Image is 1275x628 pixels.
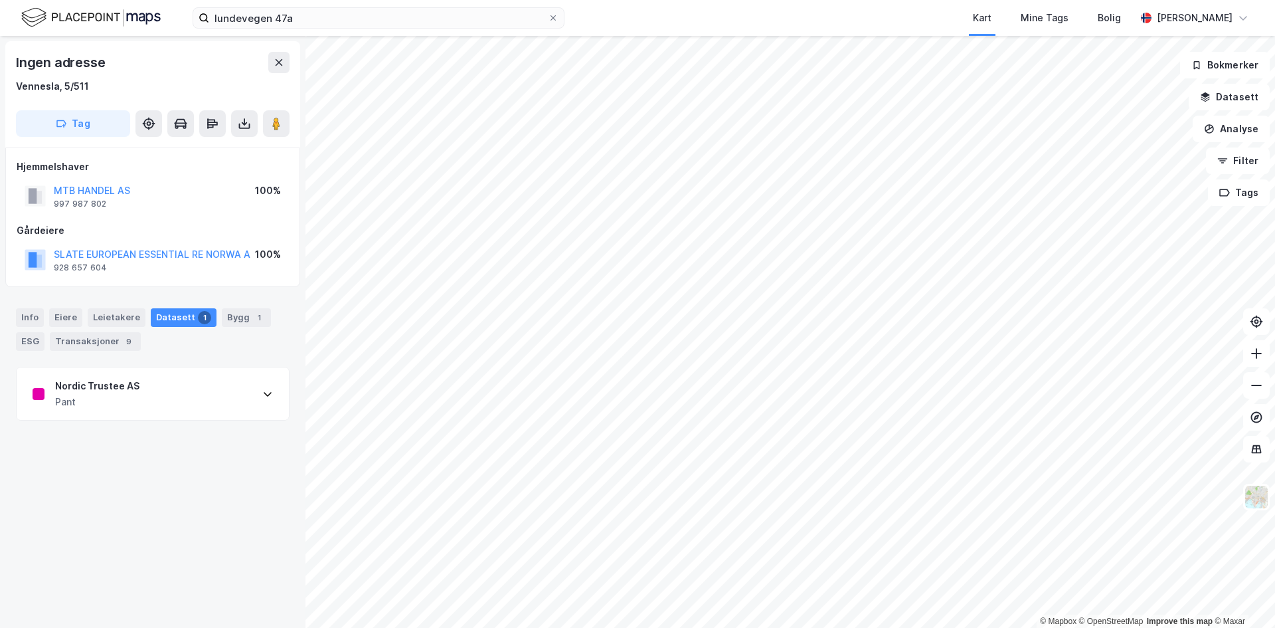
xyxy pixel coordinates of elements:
[88,308,145,327] div: Leietakere
[16,332,44,351] div: ESG
[55,378,139,394] div: Nordic Trustee AS
[21,6,161,29] img: logo.f888ab2527a4732fd821a326f86c7f29.svg
[1206,148,1270,174] button: Filter
[151,308,216,327] div: Datasett
[1209,564,1275,628] iframe: Chat Widget
[1189,84,1270,110] button: Datasett
[1180,52,1270,78] button: Bokmerker
[55,394,139,410] div: Pant
[973,10,991,26] div: Kart
[16,52,108,73] div: Ingen adresse
[252,311,266,324] div: 1
[1244,484,1269,510] img: Z
[222,308,271,327] div: Bygg
[16,308,44,327] div: Info
[49,308,82,327] div: Eiere
[1147,617,1213,626] a: Improve this map
[1021,10,1068,26] div: Mine Tags
[17,159,289,175] div: Hjemmelshaver
[1208,179,1270,206] button: Tags
[1209,564,1275,628] div: Kontrollprogram for chat
[255,183,281,199] div: 100%
[1040,617,1076,626] a: Mapbox
[1079,617,1144,626] a: OpenStreetMap
[54,262,107,273] div: 928 657 604
[209,8,548,28] input: Søk på adresse, matrikkel, gårdeiere, leietakere eller personer
[1098,10,1121,26] div: Bolig
[122,335,135,348] div: 9
[16,78,89,94] div: Vennesla, 5/511
[54,199,106,209] div: 997 987 802
[198,311,211,324] div: 1
[1157,10,1232,26] div: [PERSON_NAME]
[16,110,130,137] button: Tag
[50,332,141,351] div: Transaksjoner
[17,223,289,239] div: Gårdeiere
[1193,116,1270,142] button: Analyse
[255,247,281,262] div: 100%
